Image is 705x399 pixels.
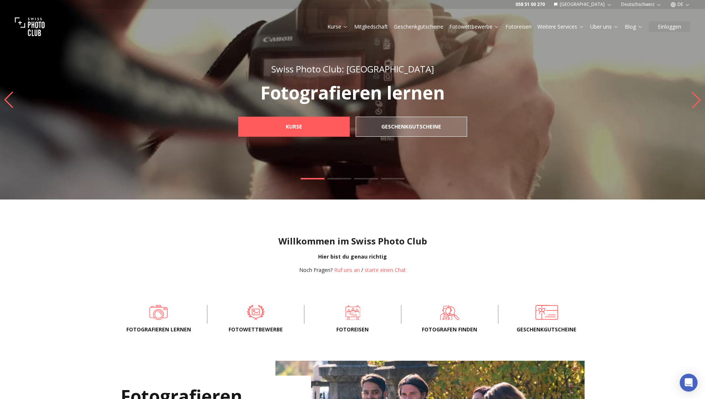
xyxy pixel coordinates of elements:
[324,22,351,32] button: Kurse
[365,266,406,274] button: starte einen Chat
[449,23,499,30] a: Fotowettbewerbe
[537,23,584,30] a: Weitere Services
[413,326,486,333] span: Fotografen finden
[6,235,699,247] h1: Willkommen im Swiss Photo Club
[590,23,619,30] a: Über uns
[122,305,195,320] a: Fotografieren lernen
[219,326,292,333] span: Fotowettbewerbe
[515,1,545,7] a: 058 51 00 270
[354,23,388,30] a: Mitgliedschaft
[394,23,443,30] a: Geschenkgutscheine
[286,123,302,130] b: Kurse
[381,123,441,130] b: Geschenkgutscheine
[356,117,467,137] a: Geschenkgutscheine
[502,22,534,32] button: Fotoreisen
[505,23,531,30] a: Fotoreisen
[351,22,391,32] button: Mitgliedschaft
[327,23,348,30] a: Kurse
[625,23,643,30] a: Blog
[391,22,446,32] button: Geschenkgutscheine
[413,305,486,320] a: Fotografen finden
[446,22,502,32] button: Fotowettbewerbe
[299,266,406,274] div: /
[15,12,45,42] img: Swiss photo club
[299,266,333,273] span: Noch Fragen?
[510,305,583,320] a: Geschenkgutscheine
[622,22,646,32] button: Blog
[316,326,389,333] span: Fotoreisen
[271,63,434,75] span: Swiss Photo Club: [GEOGRAPHIC_DATA]
[122,326,195,333] span: Fotografieren lernen
[649,22,690,32] button: Einloggen
[587,22,622,32] button: Über uns
[534,22,587,32] button: Weitere Services
[680,374,698,392] div: Open Intercom Messenger
[238,117,350,137] a: Kurse
[222,84,484,102] p: Fotografieren lernen
[316,305,389,320] a: Fotoreisen
[219,305,292,320] a: Fotowettbewerbe
[6,253,699,260] div: Hier bist du genau richtig
[510,326,583,333] span: Geschenkgutscheine
[334,266,360,273] a: Ruf uns an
